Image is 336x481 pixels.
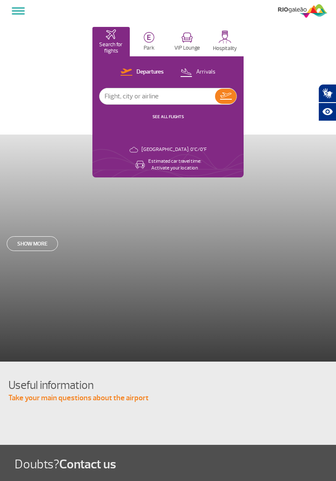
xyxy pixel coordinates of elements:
[152,114,184,119] a: SEE ALL FLIGHTS
[148,158,201,172] p: Estimated car travel time: Activate your location
[59,456,116,472] span: Contact us
[318,103,336,121] button: Abrir recursos assistivos.
[131,27,168,56] button: Park
[7,236,58,251] a: Show more
[15,457,336,473] h1: Doubts?
[100,88,215,104] input: Flight, city or airline
[213,45,237,52] p: Hospitality
[318,84,336,121] div: Plugin de acessibilidade da Hand Talk.
[8,378,336,393] h4: Useful information
[144,45,155,51] p: Park
[97,42,126,54] p: Search for flights
[181,32,193,43] img: vipRoom.svg
[318,84,336,103] button: Abrir tradutor de língua de sinais.
[207,27,244,56] button: Hospitality
[136,68,164,76] p: Departures
[196,68,215,76] p: Arrivals
[106,29,116,40] img: airplaneHomeActive.svg
[118,67,166,78] button: Departures
[92,27,130,56] button: Search for flights
[168,27,206,56] button: VIP Lounge
[8,393,336,403] p: Take your main questions about the airport
[178,67,218,78] button: Arrivals
[150,114,186,120] button: SEE ALL FLIGHTS
[144,32,155,43] img: carParkingHome.svg
[174,45,200,51] p: VIP Lounge
[218,30,231,43] img: hospitality.svg
[142,146,207,153] p: [GEOGRAPHIC_DATA]: 0°C/0°F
